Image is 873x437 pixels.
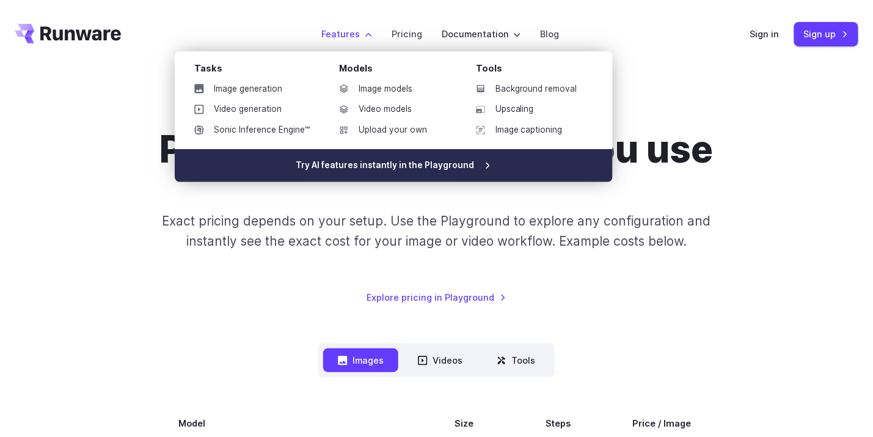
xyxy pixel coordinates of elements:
a: Go to / [15,24,121,43]
button: Images [323,348,398,372]
h1: Pricing based on what you use [160,127,714,172]
div: Tools [476,61,593,80]
div: Tasks [194,61,320,80]
button: Tools [482,348,550,372]
a: Upscaling [466,100,593,119]
a: Image generation [184,80,320,98]
a: Video models [329,100,456,119]
a: Sign in [750,27,780,41]
a: Video generation [184,100,320,119]
a: Background removal [466,80,593,98]
a: Upload your own [329,121,456,139]
a: Explore pricing in Playground [367,290,506,304]
a: Blog [541,27,560,41]
a: Image models [329,80,456,98]
a: Pricing [392,27,422,41]
a: Image captioning [466,121,593,139]
label: Features [321,27,372,41]
a: Sonic Inference Engine™ [184,121,320,139]
div: Models [339,61,456,80]
a: Sign up [794,22,858,46]
a: Try AI features instantly in the Playground [175,149,613,182]
button: Videos [403,348,477,372]
label: Documentation [442,27,521,41]
p: Exact pricing depends on your setup. Use the Playground to explore any configuration and instantl... [141,211,732,252]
